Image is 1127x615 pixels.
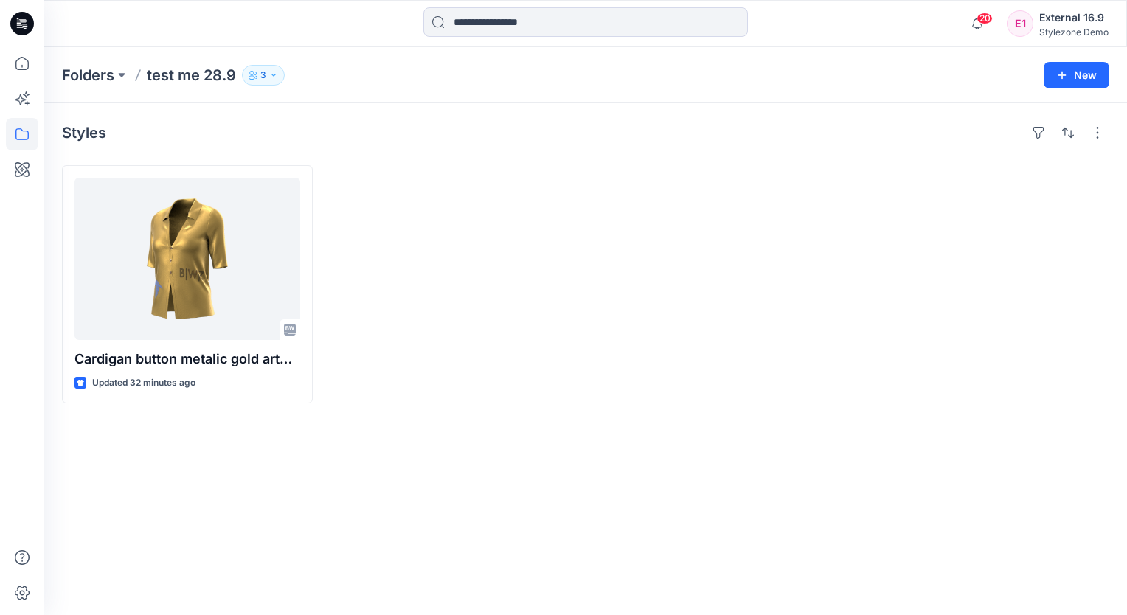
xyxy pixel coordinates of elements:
[977,13,993,24] span: 20
[74,349,300,369] p: Cardigan button metalic gold artworks embroidery sub button down low v neckline
[1007,10,1033,37] div: E1
[92,375,195,391] p: Updated 32 minutes ago
[62,65,114,86] a: Folders
[1039,9,1109,27] div: External 16.9
[260,67,266,83] p: 3
[74,178,300,340] a: Cardigan button metalic gold artworks embroidery sub button down low v neckline
[242,65,285,86] button: 3
[62,124,106,142] h4: Styles
[147,65,236,86] p: test me 28.9
[1039,27,1109,38] div: Stylezone Demo
[1044,62,1109,88] button: New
